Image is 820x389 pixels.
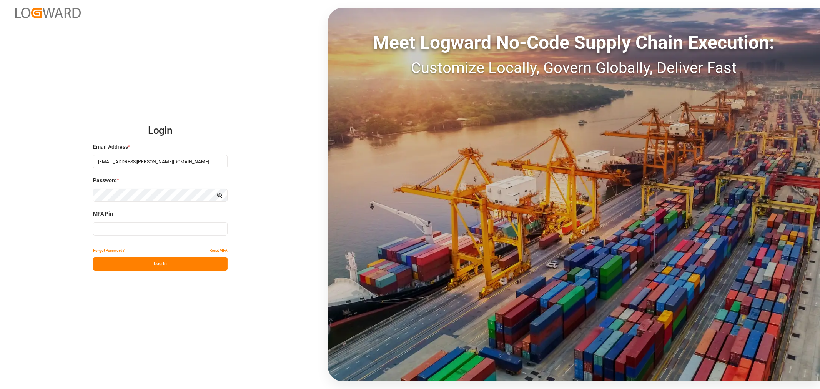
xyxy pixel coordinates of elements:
span: MFA Pin [93,210,113,218]
button: Reset MFA [210,244,228,257]
div: Meet Logward No-Code Supply Chain Execution: [328,29,820,57]
span: Email Address [93,143,128,151]
button: Log In [93,257,228,271]
div: Customize Locally, Govern Globally, Deliver Fast [328,57,820,80]
img: Logward_new_orange.png [15,8,81,18]
button: Forgot Password? [93,244,125,257]
input: Enter your email [93,155,228,168]
span: Password [93,176,117,185]
h2: Login [93,118,228,143]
